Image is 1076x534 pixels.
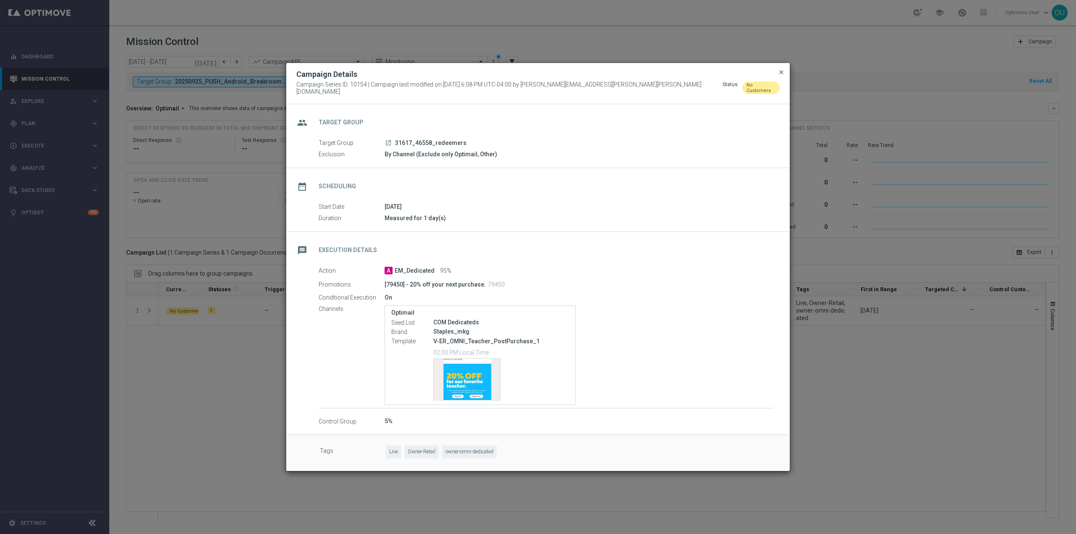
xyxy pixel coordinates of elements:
div: 5% [385,417,773,425]
label: Conditional Execution [319,294,385,302]
div: [DATE] [385,203,773,211]
div: Staples_mkg [433,327,569,336]
span: Owner-Retail [404,445,439,458]
label: Action [319,267,385,275]
label: Template [391,337,433,345]
i: group [295,115,310,130]
label: Brand [391,328,433,336]
div: Status: [723,81,739,95]
p: 02:00 PM Local Time [433,348,569,356]
label: Control Group [319,418,385,425]
h2: Execution Details [319,246,377,254]
i: date_range [295,179,310,194]
label: Tags [320,445,386,458]
p: 79450 [488,281,505,288]
i: message [295,243,310,258]
label: Promotions [319,281,385,288]
label: Start Date [319,203,385,211]
label: Seed List [391,319,433,326]
span: 31617_46558_redeemers [395,139,467,147]
label: Duration [319,215,385,222]
label: Exclusion [319,151,385,158]
label: Optimail [391,309,569,316]
p: V-ER_OMNI_Teacher_PostPurchase_1 [433,337,569,345]
label: Channels [319,305,385,313]
span: owner-omni-dedicated [442,445,497,458]
span: A [385,267,393,274]
span: Campaign Series ID: 10154 | Campaign last modified on [DATE] 6:08 PM UTC-04:00 by [PERSON_NAME][E... [296,81,723,95]
p: [79450] - 20% off your next purchase. [385,281,486,288]
span: 95% [440,267,451,275]
i: launch [385,139,392,146]
span: No Customers [746,82,775,93]
a: launch [385,139,392,147]
span: EM_Dedicated [395,267,435,275]
div: Measured for 1 day(s) [385,214,773,222]
h2: Campaign Details [296,69,357,79]
div: By Channel (Exclude only Optimail, Other) [385,150,773,158]
span: Live [386,445,401,458]
h2: Target Group [319,118,364,126]
span: close [778,69,785,76]
div: On [385,293,773,302]
label: Target Group [319,139,385,147]
h2: Scheduling [319,182,356,190]
colored-tag: No Customers [742,81,780,88]
div: COM Dedicateds [433,318,569,326]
